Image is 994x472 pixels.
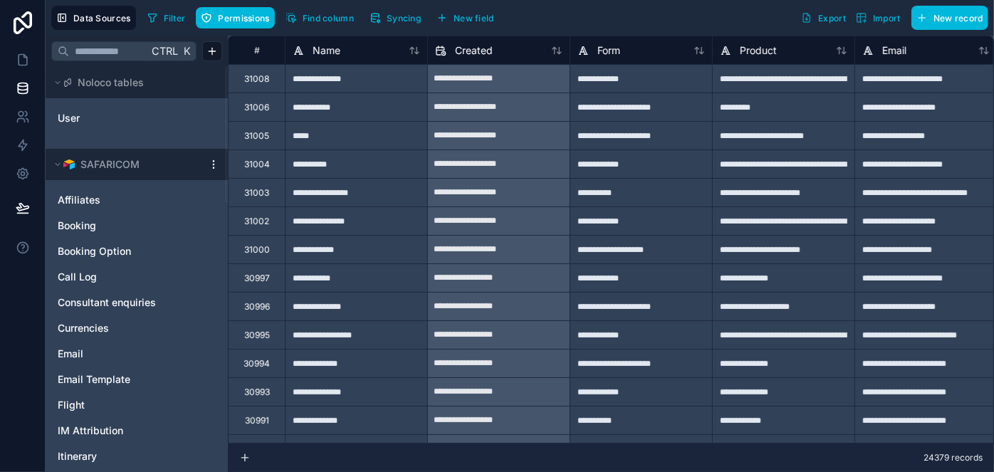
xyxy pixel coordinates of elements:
[58,219,187,233] a: Booking
[182,46,192,56] span: K
[73,13,131,23] span: Data Sources
[818,13,846,23] span: Export
[58,347,83,361] span: Email
[58,270,97,284] span: Call Log
[58,321,109,335] span: Currencies
[78,75,144,90] span: Noloco tables
[281,7,359,28] button: Find column
[244,387,270,398] div: 30993
[51,266,222,288] div: Call Log
[244,358,270,369] div: 30994
[51,291,222,314] div: Consultant enquiries
[740,43,777,58] span: Product
[58,244,187,258] a: Booking Option
[196,7,280,28] a: Permissions
[313,43,340,58] span: Name
[58,295,187,310] a: Consultant enquiries
[51,189,222,211] div: Affiliates
[51,240,222,263] div: Booking Option
[51,6,136,30] button: Data Sources
[244,130,269,142] div: 31005
[365,7,431,28] a: Syncing
[58,424,123,438] span: IM Attribution
[196,7,274,28] button: Permissions
[58,424,187,438] a: IM Attribution
[244,273,270,284] div: 30997
[58,449,187,463] a: Itinerary
[906,6,988,30] a: New record
[58,111,80,125] span: User
[431,7,499,28] button: New field
[244,187,269,199] div: 31003
[924,452,983,463] span: 24379 records
[911,6,988,30] button: New record
[882,43,906,58] span: Email
[58,372,187,387] a: Email Template
[454,13,494,23] span: New field
[244,244,270,256] div: 31000
[58,111,173,125] a: User
[51,445,222,468] div: Itinerary
[58,193,100,207] span: Affiliates
[80,157,140,172] span: SAFARICOM
[244,216,269,227] div: 31002
[164,13,186,23] span: Filter
[51,394,222,416] div: Flight
[58,270,187,284] a: Call Log
[796,6,851,30] button: Export
[245,415,269,426] div: 30991
[218,13,269,23] span: Permissions
[51,419,222,442] div: IM Attribution
[142,7,191,28] button: Filter
[51,73,214,93] button: Noloco tables
[244,330,270,341] div: 30995
[150,42,179,60] span: Ctrl
[58,449,97,463] span: Itinerary
[387,13,421,23] span: Syncing
[58,244,131,258] span: Booking Option
[244,73,269,85] div: 31008
[51,317,222,340] div: Currencies
[873,13,901,23] span: Import
[244,301,270,313] div: 30996
[597,43,620,58] span: Form
[51,368,222,391] div: Email Template
[51,107,222,130] div: User
[51,342,222,365] div: Email
[63,159,75,170] img: Airtable Logo
[58,193,187,207] a: Affiliates
[244,159,270,170] div: 31004
[244,102,269,113] div: 31006
[58,295,156,310] span: Consultant enquiries
[58,372,130,387] span: Email Template
[58,398,187,412] a: Flight
[239,45,274,56] div: #
[58,347,187,361] a: Email
[455,43,493,58] span: Created
[51,154,202,174] button: Airtable LogoSAFARICOM
[58,398,85,412] span: Flight
[303,13,354,23] span: Find column
[851,6,906,30] button: Import
[58,219,96,233] span: Booking
[365,7,426,28] button: Syncing
[933,13,983,23] span: New record
[58,321,187,335] a: Currencies
[51,214,222,237] div: Booking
